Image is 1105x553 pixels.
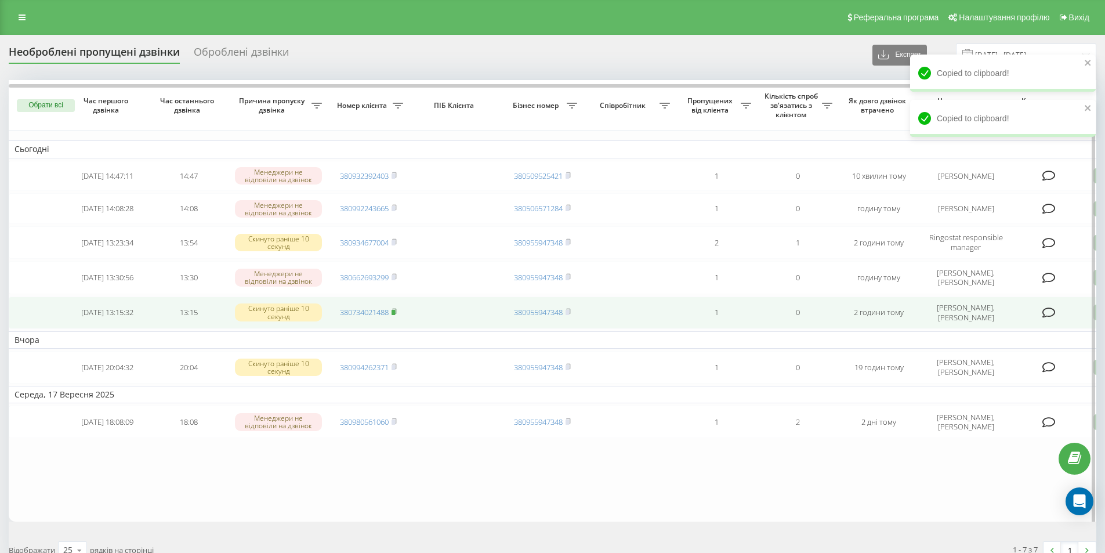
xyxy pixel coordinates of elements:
[235,269,322,286] div: Менеджери не відповіли на дзвінок
[334,101,393,110] span: Номер клієнта
[919,351,1012,384] td: [PERSON_NAME], [PERSON_NAME]
[757,297,838,329] td: 0
[514,237,563,248] a: 380955947348
[1066,487,1093,515] div: Open Intercom Messenger
[838,161,919,191] td: 10 хвилин тому
[847,96,910,114] span: Як довго дзвінок втрачено
[67,351,148,384] td: [DATE] 20:04:32
[919,161,1012,191] td: [PERSON_NAME]
[340,417,389,427] a: 380980561060
[838,351,919,384] td: 19 годин тому
[514,362,563,373] a: 380955947348
[676,406,757,438] td: 1
[148,161,229,191] td: 14:47
[67,297,148,329] td: [DATE] 13:15:32
[757,193,838,224] td: 0
[148,261,229,294] td: 13:30
[763,92,822,119] span: Кількість спроб зв'язатись з клієнтом
[676,297,757,329] td: 1
[194,46,289,64] div: Оброблені дзвінки
[838,193,919,224] td: годину тому
[910,55,1096,92] div: Copied to clipboard!
[514,417,563,427] a: 380955947348
[67,406,148,438] td: [DATE] 18:08:09
[910,100,1096,137] div: Copied to clipboard!
[757,406,838,438] td: 2
[919,226,1012,259] td: Ringostat responsible manager
[235,200,322,218] div: Менеджери не відповіли на дзвінок
[919,261,1012,294] td: [PERSON_NAME], [PERSON_NAME]
[235,413,322,431] div: Менеджери не відповіли на дзвінок
[514,171,563,181] a: 380509525421
[340,362,389,373] a: 380994262371
[854,13,939,22] span: Реферальна програма
[919,406,1012,438] td: [PERSON_NAME], [PERSON_NAME]
[514,307,563,317] a: 380955947348
[838,297,919,329] td: 2 години тому
[67,161,148,191] td: [DATE] 14:47:11
[340,307,389,317] a: 380734021488
[148,351,229,384] td: 20:04
[1084,58,1092,69] button: close
[340,203,389,214] a: 380992243665
[340,171,389,181] a: 380932392403
[676,226,757,259] td: 2
[76,96,139,114] span: Час першого дзвінка
[676,351,757,384] td: 1
[514,203,563,214] a: 380506571284
[757,351,838,384] td: 0
[838,226,919,259] td: 2 години тому
[419,101,492,110] span: ПІБ Клієнта
[682,96,741,114] span: Пропущених від клієнта
[235,234,322,251] div: Скинуто раніше 10 секунд
[235,359,322,376] div: Скинуто раніше 10 секунд
[148,226,229,259] td: 13:54
[919,297,1012,329] td: [PERSON_NAME], [PERSON_NAME]
[838,261,919,294] td: годину тому
[157,96,220,114] span: Час останнього дзвінка
[235,167,322,185] div: Менеджери не відповіли на дзвінок
[838,406,919,438] td: 2 дні тому
[67,261,148,294] td: [DATE] 13:30:56
[676,193,757,224] td: 1
[757,226,838,259] td: 1
[1084,103,1092,114] button: close
[340,237,389,248] a: 380934677004
[148,193,229,224] td: 14:08
[9,46,180,64] div: Необроблені пропущені дзвінки
[67,226,148,259] td: [DATE] 13:23:34
[676,261,757,294] td: 1
[235,303,322,321] div: Скинуто раніше 10 секунд
[67,193,148,224] td: [DATE] 14:08:28
[589,101,660,110] span: Співробітник
[757,261,838,294] td: 0
[148,406,229,438] td: 18:08
[508,101,567,110] span: Бізнес номер
[872,45,927,66] button: Експорт
[340,272,389,283] a: 380662693299
[757,161,838,191] td: 0
[676,161,757,191] td: 1
[17,99,75,112] button: Обрати всі
[148,297,229,329] td: 13:15
[235,96,311,114] span: Причина пропуску дзвінка
[514,272,563,283] a: 380955947348
[919,193,1012,224] td: [PERSON_NAME]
